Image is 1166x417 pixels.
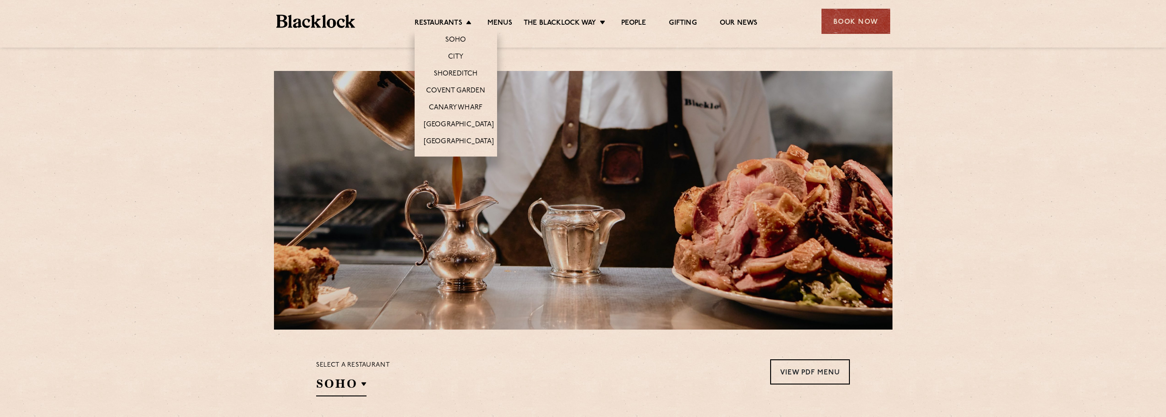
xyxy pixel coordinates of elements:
a: Gifting [669,19,696,29]
a: Canary Wharf [429,103,482,114]
a: Covent Garden [426,87,485,97]
a: Menus [487,19,512,29]
a: Restaurants [415,19,462,29]
img: BL_Textured_Logo-footer-cropped.svg [276,15,356,28]
a: Our News [720,19,758,29]
a: The Blacklock Way [524,19,596,29]
a: [GEOGRAPHIC_DATA] [424,137,494,147]
p: Select a restaurant [316,359,390,371]
a: [GEOGRAPHIC_DATA] [424,120,494,130]
a: People [621,19,646,29]
a: Soho [445,36,466,46]
h2: SOHO [316,376,367,396]
div: Book Now [821,9,890,34]
a: View PDF Menu [770,359,850,385]
a: Shoreditch [434,70,478,80]
a: City [448,53,464,63]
